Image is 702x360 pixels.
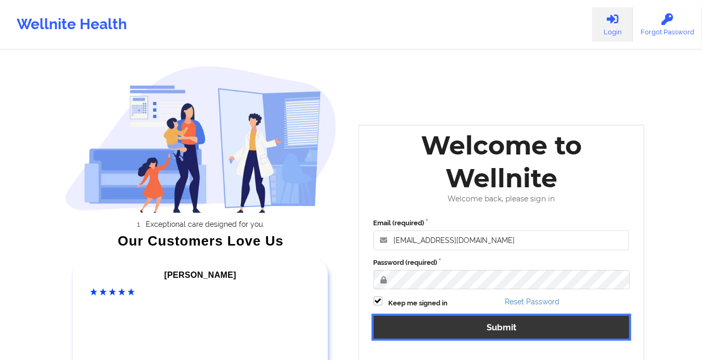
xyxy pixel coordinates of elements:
[65,236,337,246] div: Our Customers Love Us
[592,7,633,42] a: Login
[164,271,236,279] span: [PERSON_NAME]
[374,258,630,268] label: Password (required)
[366,129,637,195] div: Welcome to Wellnite
[633,7,702,42] a: Forgot Password
[65,66,337,213] img: wellnite-auth-hero_200.c722682e.png
[366,195,637,203] div: Welcome back, please sign in
[505,298,559,306] a: Reset Password
[74,220,337,228] li: Exceptional care designed for you.
[389,298,448,308] label: Keep me signed in
[374,316,630,338] button: Submit
[374,230,630,250] input: Email address
[374,218,630,228] label: Email (required)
